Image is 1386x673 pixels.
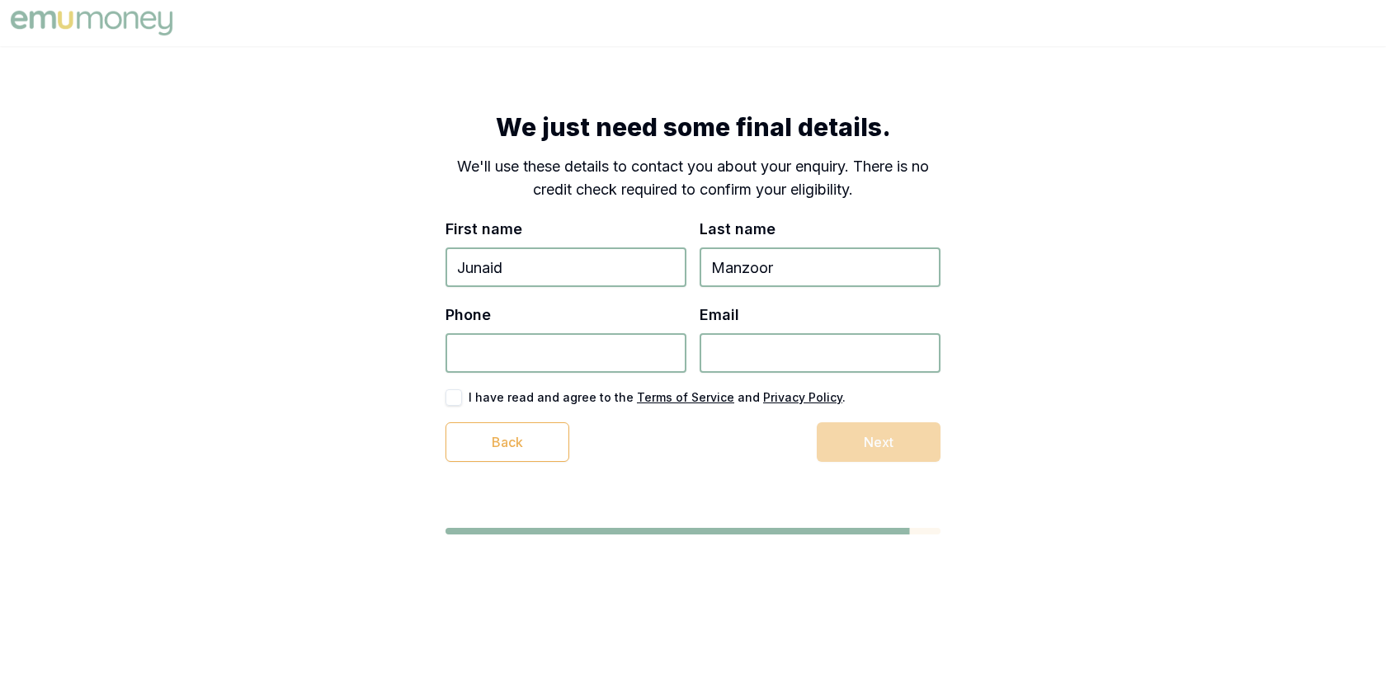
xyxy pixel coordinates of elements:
[700,306,739,323] label: Email
[469,392,846,403] label: I have read and agree to the and .
[445,155,940,201] p: We'll use these details to contact you about your enquiry. There is no credit check required to c...
[445,306,491,323] label: Phone
[637,390,734,404] a: Terms of Service
[445,112,940,142] h1: We just need some final details.
[700,220,775,238] label: Last name
[763,390,842,404] a: Privacy Policy
[7,7,177,40] img: Emu Money
[445,220,522,238] label: First name
[445,422,569,462] button: Back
